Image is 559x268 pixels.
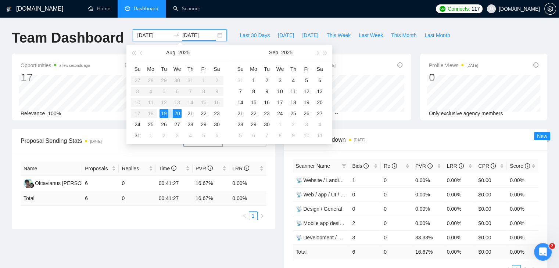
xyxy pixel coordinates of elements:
time: [DATE] [90,140,101,144]
div: 31 [133,131,142,140]
span: Opportunities [21,61,90,70]
td: 2025-10-01 [273,119,287,130]
div: 4 [186,131,195,140]
td: 0 [381,216,412,230]
td: 2025-10-11 [313,130,326,141]
div: 18 [289,98,298,107]
td: 0.00% [444,230,476,245]
td: 2025-08-24 [131,119,144,130]
a: 1 [249,212,257,220]
button: [DATE] [274,29,298,41]
span: This Week [326,31,351,39]
td: 2 [349,216,381,230]
td: $ 0.00 [475,245,507,259]
td: 2025-09-02 [260,75,273,86]
span: Score [510,163,530,169]
span: Proposal Sending Stats [21,136,183,145]
span: user [489,6,494,11]
div: 22 [249,109,258,118]
th: Fr [300,63,313,75]
td: 2025-08-31 [234,75,247,86]
td: 2025-09-27 [313,108,326,119]
td: 2025-09-06 [313,75,326,86]
td: 2025-09-26 [300,108,313,119]
span: info-circle [363,163,369,169]
th: We [171,63,184,75]
span: Last Week [359,31,383,39]
td: 0.00% [507,173,538,187]
span: PVR [415,163,433,169]
div: 21 [186,109,195,118]
div: 25 [289,109,298,118]
span: info-circle [491,163,496,169]
span: dashboard [125,6,130,11]
span: Relevance [21,111,45,116]
span: LRR [447,163,464,169]
span: 7 [549,243,555,249]
th: Th [184,63,197,75]
td: 2025-08-23 [210,108,223,119]
td: 0 [381,230,412,245]
span: Re [384,163,397,169]
th: Replies [119,162,155,176]
div: 28 [186,120,195,129]
th: Su [131,63,144,75]
td: 2025-09-10 [273,86,287,97]
td: 1 [349,173,381,187]
div: 17 [21,70,90,84]
div: 7 [262,131,271,140]
td: 0.00% [412,173,444,187]
td: 2025-09-30 [260,119,273,130]
button: This Month [387,29,420,41]
th: Fr [197,63,210,75]
span: info-circle [459,163,464,169]
span: New [537,133,547,139]
span: Replies [122,164,147,173]
span: Only exclusive agency members [429,111,503,116]
td: 0.00% [507,187,538,202]
td: 2025-09-28 [234,119,247,130]
td: Total [293,245,350,259]
td: 2025-09-04 [287,75,300,86]
td: 0.00% [507,216,538,230]
th: Proposals [82,162,119,176]
button: 2025 [178,45,190,60]
a: searchScanner [173,6,200,12]
td: 2025-09-18 [287,97,300,108]
td: 33.33% [412,230,444,245]
td: 0.00% [412,216,444,230]
td: 0 [381,187,412,202]
td: 0 [119,191,155,206]
div: 14 [236,98,245,107]
td: 2025-08-19 [157,108,171,119]
td: 0 [349,187,381,202]
li: Previous Page [240,211,249,220]
td: $0.00 [475,216,507,230]
div: 20 [315,98,324,107]
td: 2025-09-16 [260,97,273,108]
td: 2025-08-30 [210,119,223,130]
td: 2025-08-26 [157,119,171,130]
span: Time [159,166,176,171]
td: 2025-09-17 [273,97,287,108]
td: 6 [82,176,119,191]
td: $0.00 [475,202,507,216]
div: 8 [249,87,258,96]
td: 2025-09-12 [300,86,313,97]
time: a few seconds ago [59,64,90,68]
td: 2025-09-20 [313,97,326,108]
div: 2 [160,131,168,140]
th: Th [287,63,300,75]
div: 27 [173,120,182,129]
img: gigradar-bm.png [29,183,34,188]
span: -- [335,111,338,116]
td: 2025-10-02 [287,119,300,130]
td: 0.00 % [507,245,538,259]
td: 0 [381,173,412,187]
td: 0.00% [444,187,476,202]
span: [DATE] [278,31,294,39]
div: 13 [315,87,324,96]
td: 2025-10-10 [300,130,313,141]
div: 23 [262,109,271,118]
td: 2025-08-25 [144,119,157,130]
